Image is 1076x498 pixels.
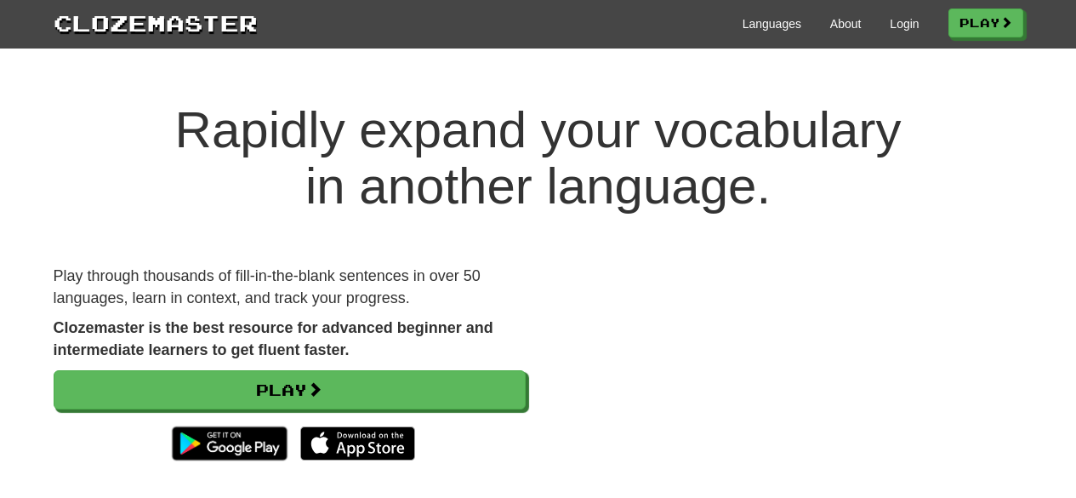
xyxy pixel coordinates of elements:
strong: Clozemaster is the best resource for advanced beginner and intermediate learners to get fluent fa... [54,319,493,358]
img: Download_on_the_App_Store_Badge_US-UK_135x40-25178aeef6eb6b83b96f5f2d004eda3bffbb37122de64afbaef7... [300,426,415,461]
a: Clozemaster [54,7,258,38]
a: Languages [743,15,801,32]
a: Play [54,370,526,409]
a: Play [948,9,1023,37]
p: Play through thousands of fill-in-the-blank sentences in over 50 languages, learn in context, and... [54,266,526,309]
img: Get it on Google Play [163,418,295,469]
a: Login [890,15,919,32]
a: About [830,15,862,32]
